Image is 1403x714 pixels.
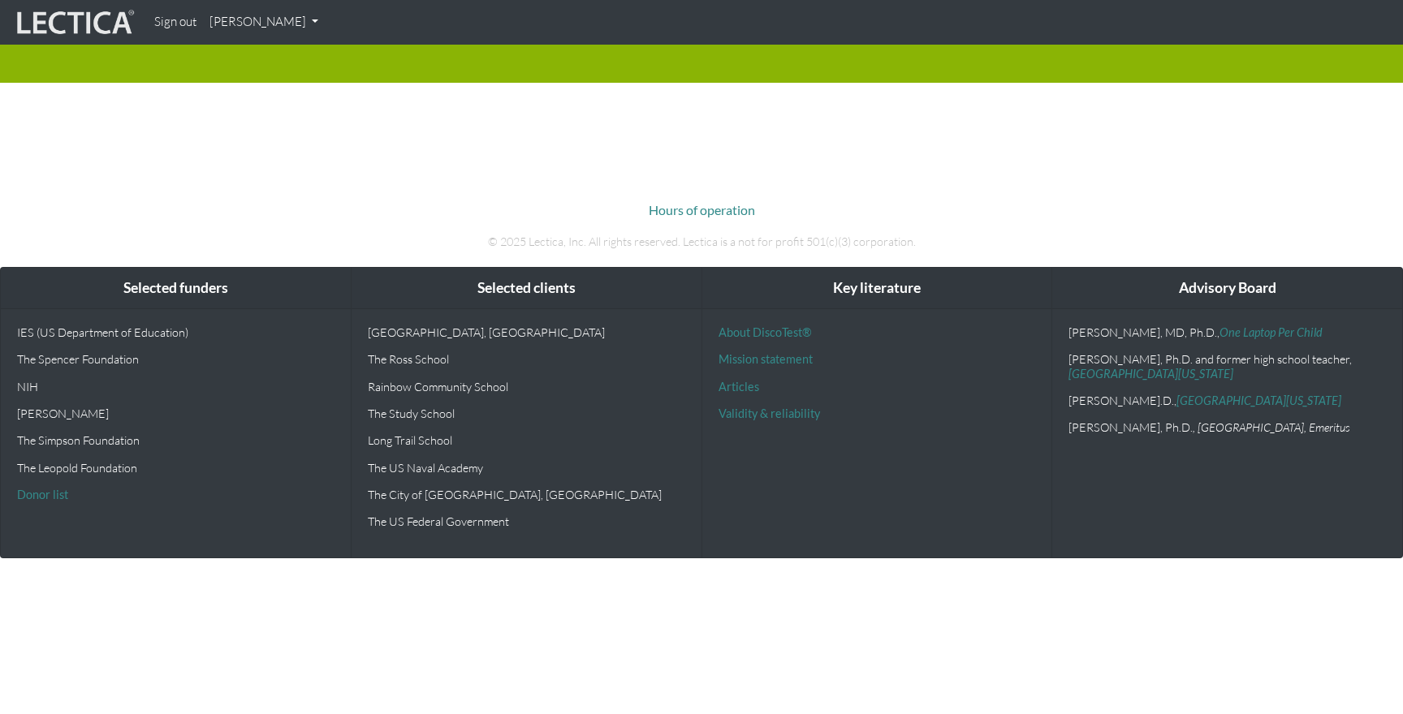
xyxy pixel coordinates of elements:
a: Donor list [17,488,68,501]
a: Hours of operation [649,202,755,217]
p: [PERSON_NAME].D., [1068,394,1386,407]
a: [GEOGRAPHIC_DATA][US_STATE] [1068,367,1233,381]
a: [GEOGRAPHIC_DATA][US_STATE] [1176,394,1341,407]
p: Rainbow Community School [368,380,685,394]
a: Articles [719,380,759,394]
p: [PERSON_NAME], Ph.D. [1068,420,1386,434]
p: [GEOGRAPHIC_DATA], [GEOGRAPHIC_DATA] [368,325,685,339]
p: [PERSON_NAME], Ph.D. and former high school teacher, [1068,352,1386,381]
p: The City of [GEOGRAPHIC_DATA], [GEOGRAPHIC_DATA] [368,488,685,501]
p: Long Trail School [368,433,685,447]
a: Mission statement [719,352,813,366]
p: The US Naval Academy [368,461,685,475]
a: Sign out [148,6,203,38]
em: , [GEOGRAPHIC_DATA], Emeritus [1193,420,1350,434]
p: The US Federal Government [368,514,685,528]
p: The Simpson Foundation [17,433,335,447]
img: lecticalive [13,7,135,38]
p: The Spencer Foundation [17,352,335,366]
p: IES (US Department of Education) [17,325,335,339]
p: [PERSON_NAME], MD, Ph.D., [1068,325,1386,339]
p: © 2025 Lectica, Inc. All rights reserved. Lectica is a not for profit 501(c)(3) corporation. [251,233,1152,251]
a: [PERSON_NAME] [203,6,325,38]
a: Validity & reliability [719,406,820,420]
div: Selected clients [352,268,701,309]
p: NIH [17,380,335,394]
div: Advisory Board [1052,268,1402,309]
p: The Ross School [368,352,685,366]
p: The Leopold Foundation [17,461,335,475]
div: Selected funders [1,268,351,309]
p: [PERSON_NAME] [17,406,335,420]
p: The Study School [368,406,685,420]
div: Key literature [702,268,1052,309]
a: One Laptop Per Child [1220,325,1323,339]
a: About DiscoTest® [719,325,811,339]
